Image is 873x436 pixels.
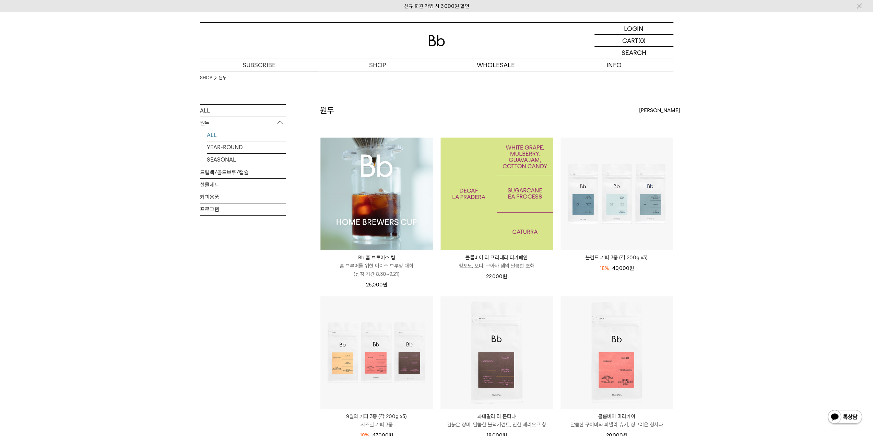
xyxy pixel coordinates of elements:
[320,262,433,278] p: 홈 브루어를 위한 아이스 브루잉 대회 (신청 기간 8.30~9.21)
[320,421,433,429] p: 시즈널 커피 3종
[366,282,387,288] span: 25,000
[486,273,507,280] span: 22,000
[200,117,286,129] p: 원두
[440,296,553,409] img: 과테말라 라 몬타냐
[440,138,553,250] a: 콜롬비아 라 프라데라 디카페인
[561,412,673,421] p: 콜롬비아 마라카이
[624,23,644,34] p: LOGIN
[629,265,634,271] span: 원
[503,273,507,280] span: 원
[219,74,226,81] a: 원두
[320,412,433,429] a: 9월의 커피 3종 (각 200g x3) 시즈널 커피 3종
[440,254,553,262] p: 콜롬비아 라 프라데라 디카페인
[440,412,553,429] a: 과테말라 라 몬타냐 검붉은 장미, 달콤한 블랙커런트, 진한 셰리오크 향
[440,421,553,429] p: 검붉은 장미, 달콤한 블랙커런트, 진한 셰리오크 향
[622,47,646,59] p: SEARCH
[200,59,318,71] a: SUBSCRIBE
[200,105,286,117] a: ALL
[320,412,433,421] p: 9월의 커피 3종 (각 200g x3)
[200,74,212,81] a: SHOP
[320,254,433,278] a: Bb 홈 브루어스 컵 홈 브루어를 위한 아이스 브루잉 대회(신청 기간 8.30~9.21)
[594,23,673,35] a: LOGIN
[440,138,553,250] img: 1000001187_add2_054.jpg
[440,412,553,421] p: 과테말라 라 몬타냐
[200,191,286,203] a: 커피용품
[639,106,680,115] span: [PERSON_NAME]
[440,254,553,270] a: 콜롬비아 라 프라데라 디카페인 청포도, 오디, 구아바 잼의 달콤한 조화
[320,105,334,116] h2: 원두
[404,3,469,9] a: 신규 회원 가입 시 3,000원 할인
[561,138,673,250] img: 블렌드 커피 3종 (각 200g x3)
[207,129,286,141] a: ALL
[428,35,445,46] img: 로고
[561,421,673,429] p: 달콤한 구아바와 파넬라 슈거, 싱그러운 청사과
[612,265,634,271] span: 40,000
[437,59,555,71] p: WHOLESALE
[440,262,553,270] p: 청포도, 오디, 구아바 잼의 달콤한 조화
[200,179,286,191] a: 선물세트
[622,35,638,46] p: CART
[207,154,286,166] a: SEASONAL
[207,141,286,153] a: YEAR-ROUND
[555,59,673,71] p: INFO
[561,254,673,262] a: 블렌드 커피 3종 (각 200g x3)
[320,138,433,250] img: Bb 홈 브루어스 컵
[383,282,387,288] span: 원
[320,254,433,262] p: Bb 홈 브루어스 컵
[200,166,286,178] a: 드립백/콜드브루/캡슐
[561,412,673,429] a: 콜롬비아 마라카이 달콤한 구아바와 파넬라 슈거, 싱그러운 청사과
[638,35,646,46] p: (0)
[600,264,609,272] div: 18%
[561,296,673,409] img: 콜롬비아 마라카이
[200,203,286,215] a: 프로그램
[320,296,433,409] img: 9월의 커피 3종 (각 200g x3)
[318,59,437,71] a: SHOP
[827,409,863,426] img: 카카오톡 채널 1:1 채팅 버튼
[594,35,673,47] a: CART (0)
